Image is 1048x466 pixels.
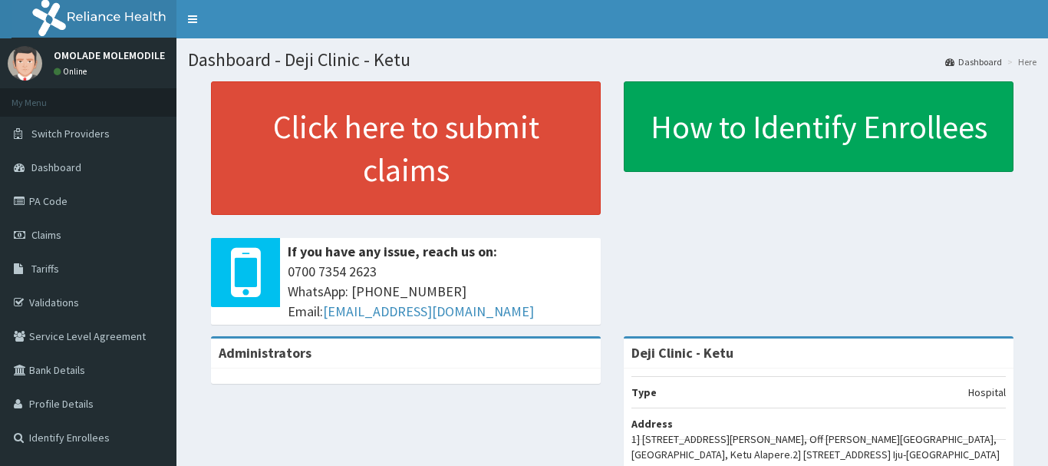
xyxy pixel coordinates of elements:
b: Address [631,417,673,431]
p: Hospital [968,385,1006,400]
span: 0700 7354 2623 WhatsApp: [PHONE_NUMBER] Email: [288,262,593,321]
li: Here [1004,55,1036,68]
strong: Deji Clinic - Ketu [631,344,733,362]
a: Click here to submit claims [211,81,601,215]
span: Dashboard [31,160,81,174]
b: If you have any issue, reach us on: [288,243,497,260]
b: Type [631,385,657,399]
h1: Dashboard - Deji Clinic - Ketu [188,50,1036,70]
span: Switch Providers [31,127,110,140]
b: Administrators [219,344,311,362]
a: Dashboard [945,55,1002,68]
a: How to Identify Enrollees [624,81,1013,172]
a: Online [54,66,91,77]
span: Claims [31,228,61,242]
p: 1] [STREET_ADDRESS][PERSON_NAME], Off [PERSON_NAME][GEOGRAPHIC_DATA], [GEOGRAPHIC_DATA], Ketu Ala... [631,431,1006,462]
p: OMOLADE MOLEMODILE [54,50,165,61]
img: User Image [8,46,42,81]
a: [EMAIL_ADDRESS][DOMAIN_NAME] [323,302,534,320]
span: Tariffs [31,262,59,276]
